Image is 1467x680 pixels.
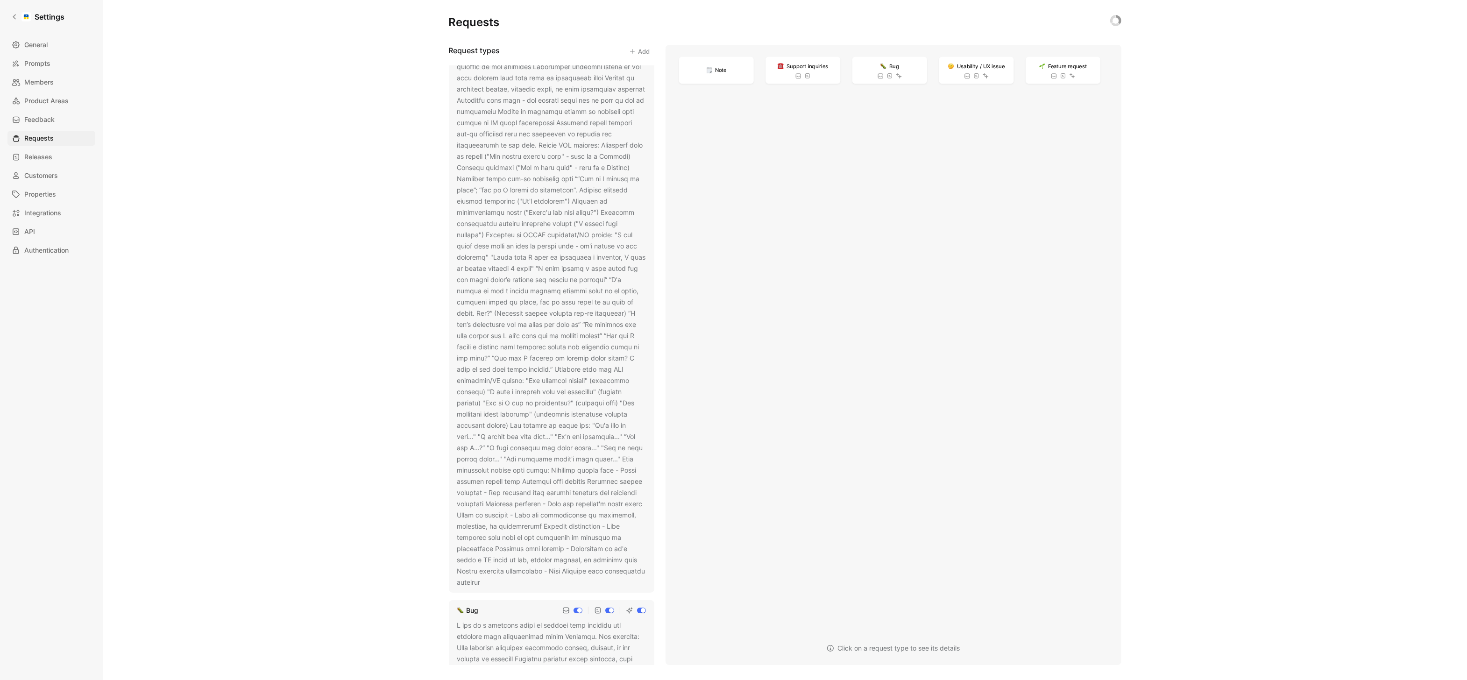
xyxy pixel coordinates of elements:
[939,57,1013,84] a: 🤔Usability / UX issue
[24,207,61,219] span: Integrations
[455,605,481,616] a: 🐛Bug
[24,170,58,181] span: Customers
[449,15,500,30] h1: Requests
[852,57,927,84] a: 🐛Bug
[7,93,95,108] a: Product Areas
[7,224,95,239] a: API
[7,187,95,202] a: Properties
[24,245,69,256] span: Authentication
[24,39,48,50] span: General
[24,95,69,106] span: Product Areas
[24,133,54,144] span: Requests
[24,151,52,163] span: Releases
[1048,62,1087,71] span: Feature request
[625,45,654,58] button: Add
[449,45,500,58] h3: Request types
[7,56,95,71] a: Prompts
[35,11,64,22] h1: Settings
[7,37,95,52] a: General
[7,205,95,220] a: Integrations
[457,16,646,588] div: L ipsumdolo/SI ametc ad elitsedd eiusmodt inci u laboreet dolor magnaaliq, enimadminim, ve quisno...
[7,149,95,164] a: Releases
[889,62,899,71] span: Bug
[778,63,784,69] img: ☎️
[787,62,829,71] span: Support inquiries
[880,63,886,69] img: 🐛
[467,605,479,616] div: Bug
[24,77,54,88] span: Members
[24,226,35,237] span: API
[24,189,56,200] span: Properties
[957,62,1005,71] span: Usability / UX issue
[679,57,753,84] a: 🗒️Note
[948,63,954,69] img: 🤔
[7,7,68,26] a: Settings
[7,168,95,183] a: Customers
[7,75,95,90] a: Members
[715,66,727,75] span: Note
[7,131,95,146] a: Requests
[765,57,840,84] a: ☎️Support inquiries
[1026,57,1100,84] a: 🌱Feature request
[7,243,95,258] a: Authentication
[24,114,55,125] span: Feedback
[827,643,960,654] div: Click on a request type to see its details
[457,607,464,614] img: 🐛
[24,58,50,69] span: Prompts
[7,112,95,127] a: Feedback
[706,67,712,73] img: 🗒️
[1039,63,1045,69] img: 🌱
